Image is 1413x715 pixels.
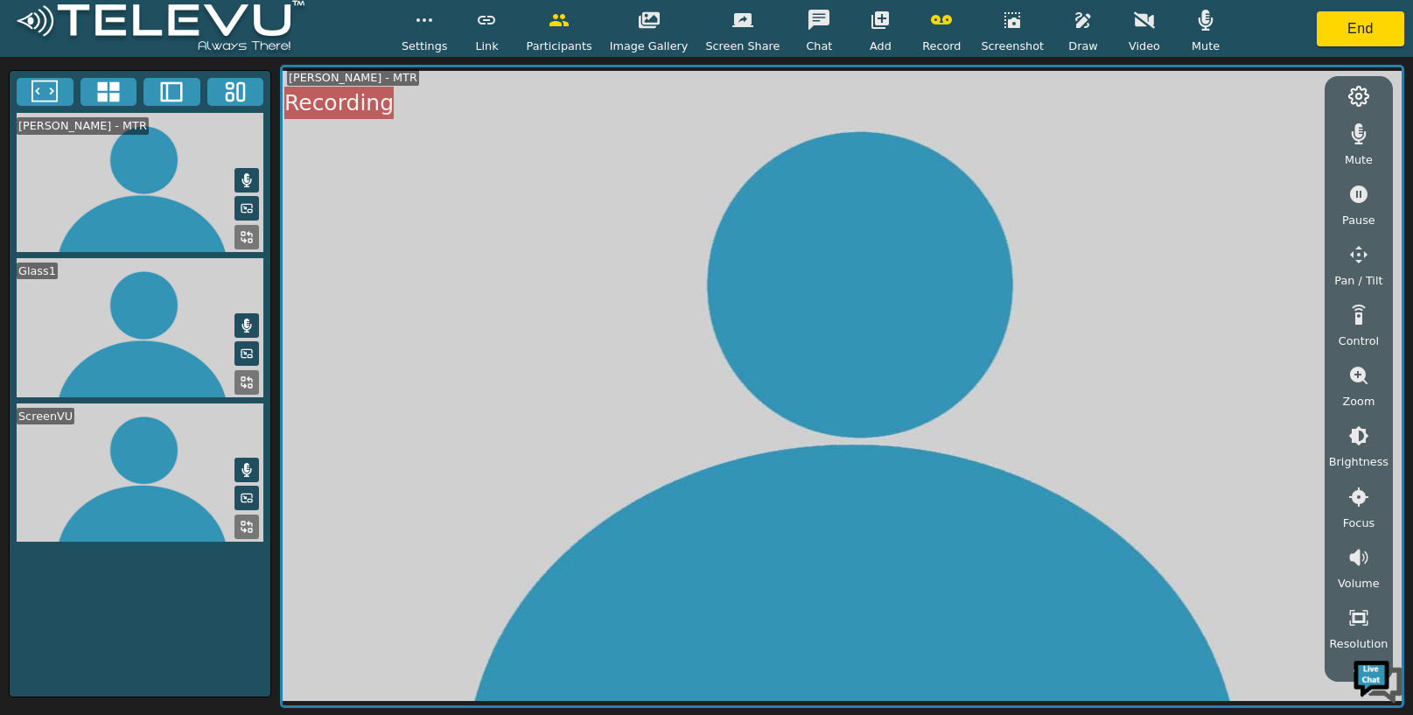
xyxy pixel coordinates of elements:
[17,78,73,106] button: Fullscreen
[234,515,259,539] button: Replace Feed
[234,313,259,338] button: Mute
[234,168,259,193] button: Mute
[234,370,259,395] button: Replace Feed
[1329,453,1389,470] span: Brightness
[1339,333,1379,349] span: Control
[1342,212,1375,228] span: Pause
[1342,393,1375,410] span: Zoom
[1192,38,1220,54] span: Mute
[17,117,149,134] div: [PERSON_NAME] - MTR
[1345,151,1373,168] span: Mute
[17,408,74,424] div: ScreenVU
[526,38,591,54] span: Participants
[922,38,961,54] span: Record
[80,78,137,106] button: 4x4
[234,225,259,249] button: Replace Feed
[402,38,448,54] span: Settings
[870,38,892,54] span: Add
[143,78,200,106] button: Two Window Medium
[475,38,498,54] span: Link
[17,263,58,279] div: Glass1
[207,78,264,106] button: Three Window Medium
[284,87,394,120] div: Recording
[1352,654,1404,706] img: Chat Widget
[705,38,780,54] span: Screen Share
[1334,272,1382,289] span: Pan / Tilt
[234,486,259,510] button: Picture in Picture
[1129,38,1160,54] span: Video
[234,458,259,482] button: Mute
[1068,38,1097,54] span: Draw
[287,69,419,86] div: [PERSON_NAME] - MTR
[1343,515,1375,531] span: Focus
[981,38,1044,54] span: Screenshot
[1329,635,1388,652] span: Resolution
[234,196,259,221] button: Picture in Picture
[234,341,259,366] button: Picture in Picture
[610,38,689,54] span: Image Gallery
[1338,575,1380,592] span: Volume
[806,38,832,54] span: Chat
[1317,11,1404,46] button: End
